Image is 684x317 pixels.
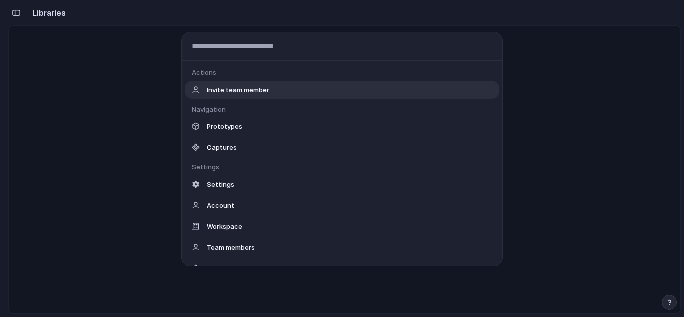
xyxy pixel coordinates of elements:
[207,200,234,210] span: Account
[207,85,269,95] span: Invite team member
[207,142,237,152] span: Captures
[192,162,502,172] div: Settings
[182,61,502,266] div: Suggestions
[192,105,502,115] div: Navigation
[207,242,255,252] span: Team members
[207,179,234,189] span: Settings
[207,121,242,131] span: Prototypes
[192,68,502,78] div: Actions
[207,263,246,273] span: Integrations
[207,221,242,231] span: Workspace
